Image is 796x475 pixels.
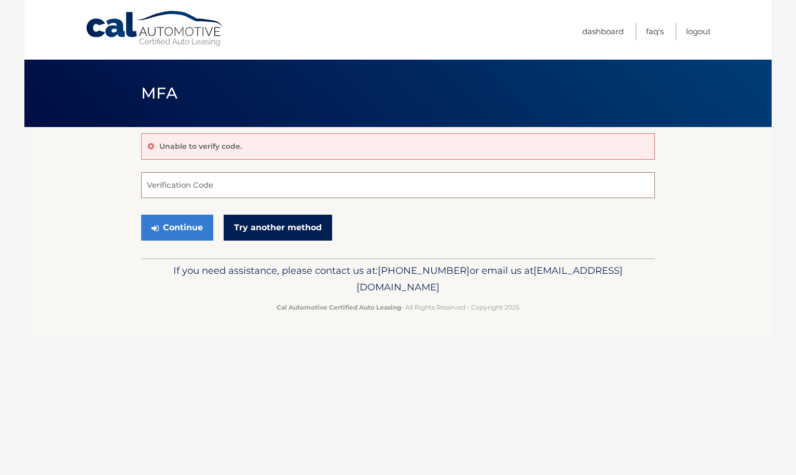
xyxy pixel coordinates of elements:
[646,23,664,40] a: FAQ's
[85,10,225,47] a: Cal Automotive
[378,264,470,276] span: [PHONE_NUMBER]
[224,215,332,241] a: Try another method
[686,23,711,40] a: Logout
[148,302,648,313] p: - All Rights Reserved - Copyright 2025
[148,262,648,296] p: If you need assistance, please contact us at: or email us at
[277,303,401,311] strong: Cal Automotive Certified Auto Leasing
[582,23,624,40] a: Dashboard
[159,142,242,151] p: Unable to verify code.
[141,83,177,103] span: MFA
[141,215,213,241] button: Continue
[356,264,623,293] span: [EMAIL_ADDRESS][DOMAIN_NAME]
[141,172,655,198] input: Verification Code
